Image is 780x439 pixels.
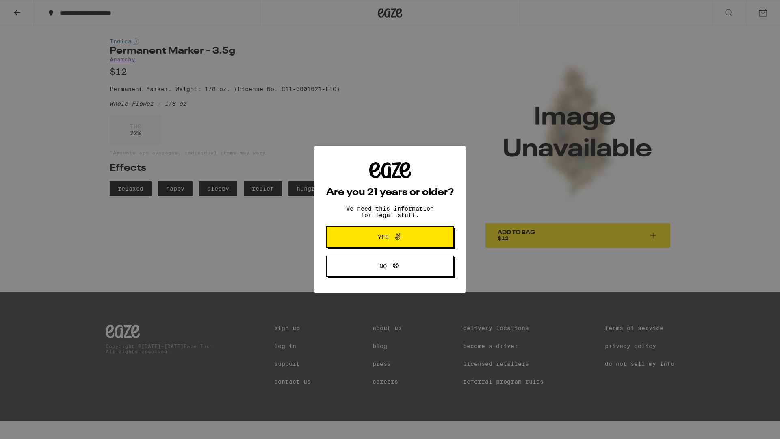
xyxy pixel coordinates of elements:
[326,256,454,277] button: No
[379,263,387,269] span: No
[339,205,441,218] p: We need this information for legal stuff.
[378,234,389,240] span: Yes
[326,188,454,198] h2: Are you 21 years or older?
[729,415,772,435] iframe: Opens a widget where you can find more information
[326,226,454,248] button: Yes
